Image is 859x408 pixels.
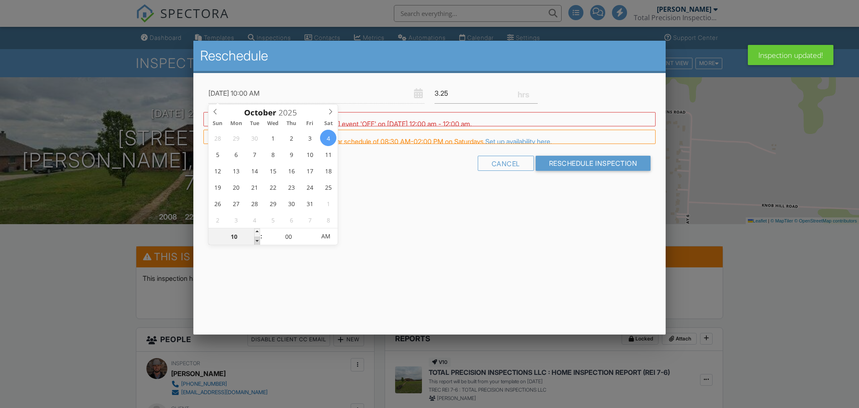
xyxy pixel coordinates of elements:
span: October 27, 2025 [228,195,244,212]
span: October 28, 2025 [246,195,263,212]
span: November 1, 2025 [320,195,336,212]
span: October 11, 2025 [320,146,336,162]
span: Fri [301,121,319,126]
span: October 20, 2025 [228,179,244,195]
span: November 8, 2025 [320,212,336,228]
span: October 7, 2025 [246,146,263,162]
span: October 25, 2025 [320,179,336,195]
div: Inspection updated! [748,45,833,65]
span: October 19, 2025 [209,179,226,195]
div: FYI: This is outside [PERSON_NAME] regular schedule of 08:30 AM-02:00 PM on Saturdays. [203,130,656,144]
span: October 3, 2025 [302,130,318,146]
span: October 22, 2025 [265,179,281,195]
span: October 29, 2025 [265,195,281,212]
span: October 1, 2025 [265,130,281,146]
h2: Reschedule [200,47,659,64]
span: Sun [208,121,227,126]
span: October 21, 2025 [246,179,263,195]
span: October 30, 2025 [283,195,299,212]
span: November 7, 2025 [302,212,318,228]
span: : [260,228,263,245]
span: October 12, 2025 [209,162,226,179]
span: October 31, 2025 [302,195,318,212]
span: September 29, 2025 [228,130,244,146]
input: Scroll to increment [263,228,314,245]
span: November 4, 2025 [246,212,263,228]
span: October 16, 2025 [283,162,299,179]
span: October 8, 2025 [265,146,281,162]
span: Wed [264,121,282,126]
span: Tue [245,121,264,126]
span: Click to toggle [314,228,337,245]
span: September 30, 2025 [246,130,263,146]
span: October 15, 2025 [265,162,281,179]
div: WARNING: Conflicts with [PERSON_NAME] event 'OFF' on [DATE] 12:00 am - 12:00 am. [203,112,656,126]
input: Scroll to increment [208,228,260,245]
span: October 10, 2025 [302,146,318,162]
span: November 3, 2025 [228,212,244,228]
span: October 6, 2025 [228,146,244,162]
span: October 26, 2025 [209,195,226,212]
div: Cancel [478,156,534,171]
span: September 28, 2025 [209,130,226,146]
input: Scroll to increment [276,107,304,118]
span: October 9, 2025 [283,146,299,162]
a: Set up availability here. [485,137,552,146]
span: October 5, 2025 [209,146,226,162]
span: October 23, 2025 [283,179,299,195]
input: Reschedule Inspection [536,156,651,171]
span: November 6, 2025 [283,212,299,228]
span: October 2, 2025 [283,130,299,146]
span: October 14, 2025 [246,162,263,179]
span: October 24, 2025 [302,179,318,195]
span: Scroll to increment [244,109,276,117]
span: October 13, 2025 [228,162,244,179]
span: November 2, 2025 [209,212,226,228]
span: November 5, 2025 [265,212,281,228]
span: October 4, 2025 [320,130,336,146]
span: Mon [227,121,245,126]
span: October 18, 2025 [320,162,336,179]
span: Thu [282,121,301,126]
span: Sat [319,121,338,126]
span: October 17, 2025 [302,162,318,179]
